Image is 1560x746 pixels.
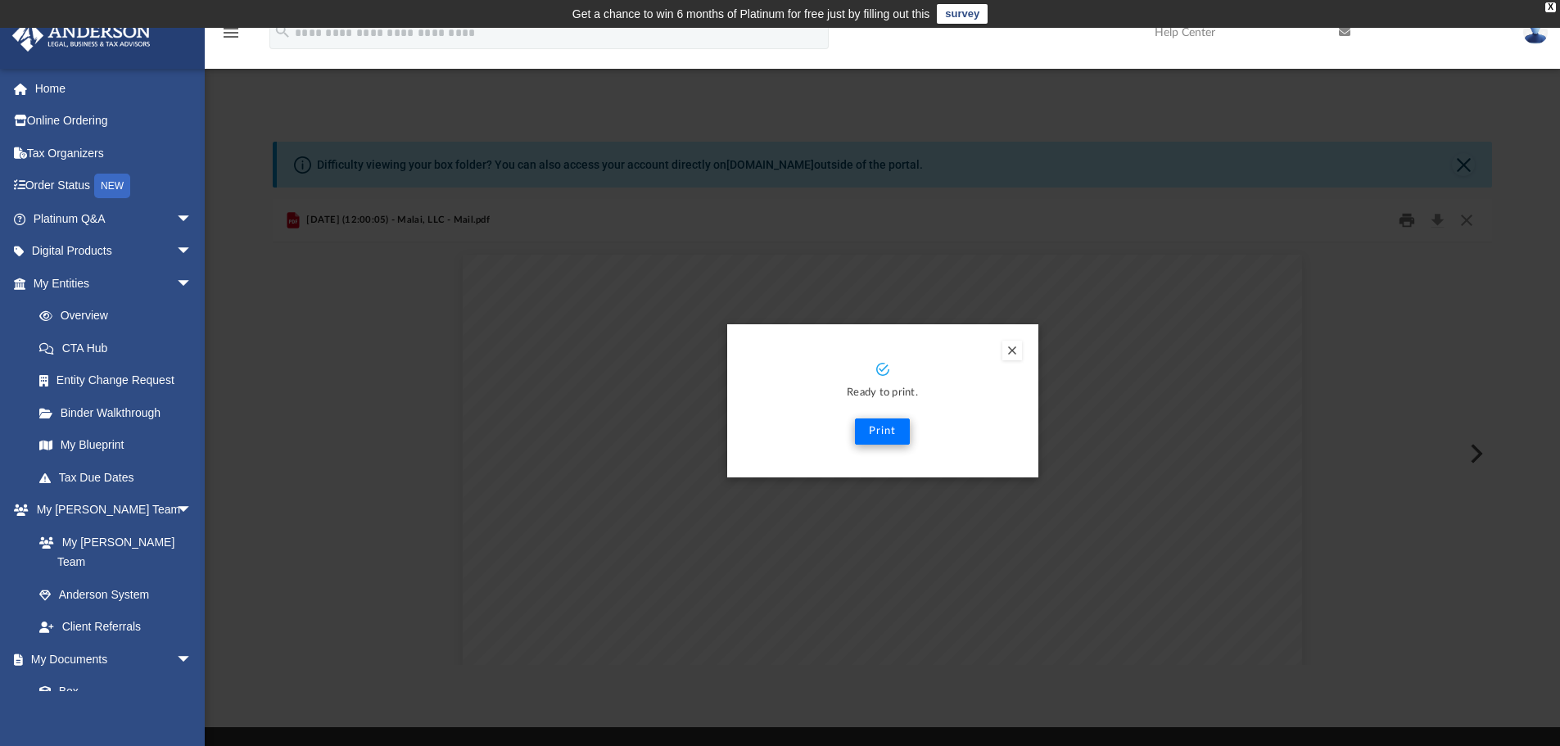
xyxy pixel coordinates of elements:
a: Tax Organizers [11,137,217,170]
a: Anderson System [23,578,209,611]
span: arrow_drop_down [176,643,209,676]
a: My [PERSON_NAME] Team [23,526,201,578]
a: My [PERSON_NAME] Teamarrow_drop_down [11,494,209,527]
div: Preview [273,199,1493,665]
a: Tax Due Dates [23,461,217,494]
a: Online Ordering [11,105,217,138]
a: Binder Walkthrough [23,396,217,429]
a: My Blueprint [23,429,209,462]
a: CTA Hub [23,332,217,364]
a: Home [11,72,217,105]
p: Ready to print. [744,384,1022,403]
a: My Documentsarrow_drop_down [11,643,209,676]
div: close [1545,2,1556,12]
a: Order StatusNEW [11,170,217,203]
a: survey [937,4,988,24]
a: Digital Productsarrow_drop_down [11,235,217,268]
a: Overview [23,300,217,332]
span: arrow_drop_down [176,494,209,527]
a: My Entitiesarrow_drop_down [11,267,217,300]
span: arrow_drop_down [176,267,209,301]
a: Entity Change Request [23,364,217,397]
a: Box [23,676,201,708]
a: Platinum Q&Aarrow_drop_down [11,202,217,235]
a: menu [221,31,241,43]
span: arrow_drop_down [176,202,209,236]
i: menu [221,23,241,43]
a: Client Referrals [23,611,209,644]
img: Anderson Advisors Platinum Portal [7,20,156,52]
span: arrow_drop_down [176,235,209,269]
div: NEW [94,174,130,198]
div: Get a chance to win 6 months of Platinum for free just by filling out this [572,4,930,24]
img: User Pic [1523,20,1548,44]
button: Print [855,418,910,445]
i: search [274,22,292,40]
